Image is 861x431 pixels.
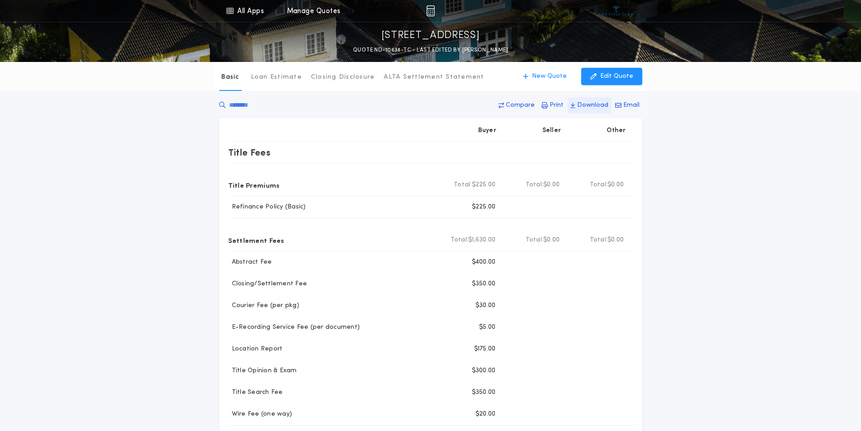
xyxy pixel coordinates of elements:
p: Other [607,126,626,135]
button: Compare [496,97,537,114]
p: Abstract Fee [228,258,272,267]
p: Closing/Settlement Fee [228,279,307,289]
b: Total: [454,180,472,189]
p: $175.00 [474,345,496,354]
b: Total: [451,236,469,245]
p: Location Report [228,345,283,354]
button: New Quote [514,68,576,85]
p: $225.00 [472,203,496,212]
p: $20.00 [475,410,496,419]
p: Buyer [478,126,496,135]
p: Edit Quote [600,72,633,81]
p: Download [577,101,608,110]
p: Print [550,101,564,110]
b: Total: [590,180,608,189]
p: QUOTE ND-10638-TC - LAST EDITED BY [PERSON_NAME] [353,46,508,55]
img: img [426,5,435,16]
p: Basic [221,73,239,82]
img: vs-icon [599,6,633,15]
p: Refinance Policy (Basic) [228,203,306,212]
p: E-Recording Service Fee (per document) [228,323,360,332]
p: New Quote [532,72,567,81]
span: $1,630.00 [468,236,495,245]
p: $30.00 [475,301,496,310]
span: $0.00 [543,180,560,189]
p: ALTA Settlement Statement [384,73,484,82]
p: Title Opinion & Exam [228,366,297,375]
p: Title Search Fee [228,388,283,397]
p: Email [623,101,640,110]
p: Settlement Fees [228,233,284,247]
p: Title Fees [228,145,271,160]
p: Compare [506,101,535,110]
span: $0.00 [607,236,624,245]
p: Title Premiums [228,178,280,192]
p: $350.00 [472,388,496,397]
p: $300.00 [472,366,496,375]
span: $0.00 [607,180,624,189]
p: $350.00 [472,279,496,289]
span: $0.00 [543,236,560,245]
p: Seller [542,126,561,135]
p: Courier Fee (per pkg) [228,301,299,310]
button: Email [612,97,642,114]
button: Edit Quote [581,68,642,85]
button: Download [568,97,611,114]
span: $225.00 [472,180,496,189]
b: Total: [526,180,544,189]
p: $5.00 [479,323,495,332]
p: [STREET_ADDRESS] [381,28,480,43]
p: Closing Disclosure [311,73,375,82]
p: Wire Fee (one way) [228,410,292,419]
p: Loan Estimate [251,73,302,82]
b: Total: [590,236,608,245]
b: Total: [526,236,544,245]
button: Print [539,97,566,114]
p: $400.00 [472,258,496,267]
